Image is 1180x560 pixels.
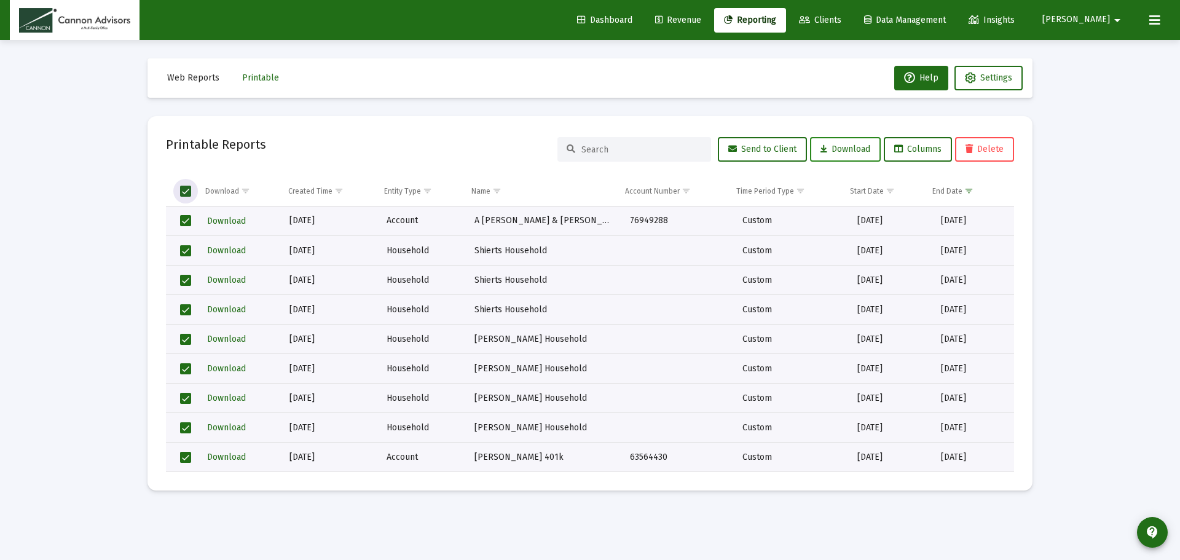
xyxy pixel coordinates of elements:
span: Clients [799,15,841,25]
td: [DATE] [932,295,1014,325]
div: Select row [180,452,191,463]
td: [PERSON_NAME] Household [466,325,621,354]
div: Select all [180,186,191,197]
td: [DATE] [849,295,932,325]
div: Time Period Type [736,186,794,196]
td: 63564430 [621,443,734,472]
div: Select row [180,245,191,256]
td: [DATE] [932,266,1014,295]
div: End Date [932,186,962,196]
button: [PERSON_NAME] [1028,7,1139,32]
td: Household [378,295,466,325]
td: Household [378,472,466,502]
td: [DATE] [932,325,1014,354]
td: Shierts Household [466,295,621,325]
div: Start Date [850,186,884,196]
span: Download [207,275,246,285]
div: Select row [180,422,191,433]
td: [DATE] [849,443,932,472]
button: Download [206,389,247,407]
td: [DATE] [849,207,932,236]
button: Download [206,448,247,466]
div: Select row [180,393,191,404]
span: Delete [966,144,1004,154]
span: Dashboard [577,15,632,25]
button: Printable [232,66,289,90]
div: Select row [180,275,191,286]
span: Show filter options for column 'Name' [492,186,502,195]
td: Custom [734,354,849,384]
div: Account Number [625,186,680,196]
span: Show filter options for column 'Account Number' [682,186,691,195]
td: [DATE] [932,413,1014,443]
td: Column End Date [924,176,1005,206]
td: [DATE] [281,325,378,354]
a: Revenue [645,8,711,33]
span: Revenue [655,15,701,25]
td: Column Created Time [280,176,376,206]
div: Data grid [166,176,1014,472]
span: Help [904,73,938,83]
span: Data Management [864,15,946,25]
td: Custom [734,207,849,236]
span: Send to Client [728,144,796,154]
td: Shierts Household [466,236,621,266]
button: Delete [955,137,1014,162]
div: Download [205,186,239,196]
td: Custom [734,295,849,325]
span: Printable [242,73,279,83]
span: Download [820,144,870,154]
span: Show filter options for column 'End Date' [964,186,974,195]
td: Custom [734,413,849,443]
td: [DATE] [932,354,1014,384]
button: Columns [884,137,952,162]
td: [DATE] [281,413,378,443]
td: [DATE] [849,354,932,384]
td: [DATE] [849,472,932,502]
button: Settings [954,66,1023,90]
button: Download [206,242,247,259]
span: Show filter options for column 'Created Time' [334,186,344,195]
button: Download [206,419,247,436]
button: Download [206,271,247,289]
span: Download [207,304,246,315]
td: [DATE] [281,443,378,472]
td: Custom [734,384,849,413]
td: Column Account Number [616,176,728,206]
span: Download [207,393,246,403]
span: Show filter options for column 'Download' [241,186,250,195]
a: Insights [959,8,1025,33]
td: Column Time Period Type [728,176,841,206]
span: Download [207,334,246,344]
span: Show filter options for column 'Start Date' [886,186,895,195]
td: [DATE] [281,266,378,295]
td: Column Name [463,176,616,206]
td: Account [378,207,466,236]
td: Household [378,236,466,266]
mat-icon: arrow_drop_down [1110,8,1125,33]
span: Insights [969,15,1015,25]
span: Columns [894,144,942,154]
div: Select row [180,304,191,315]
td: [DATE] [849,236,932,266]
td: Household [378,413,466,443]
span: Download [207,245,246,256]
td: [DATE] [281,384,378,413]
div: Select row [180,334,191,345]
span: Download [207,216,246,226]
td: Custom [734,236,849,266]
td: [DATE] [849,266,932,295]
div: Created Time [288,186,332,196]
span: Reporting [724,15,776,25]
td: Column Download [197,176,280,206]
td: Household [378,384,466,413]
td: [PERSON_NAME] Household [466,354,621,384]
div: Select row [180,363,191,374]
td: Household [378,354,466,384]
mat-icon: contact_support [1145,525,1160,540]
td: Custom [734,266,849,295]
button: Download [206,212,247,230]
td: [DATE] [849,325,932,354]
td: Account [378,443,466,472]
span: Download [207,363,246,374]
